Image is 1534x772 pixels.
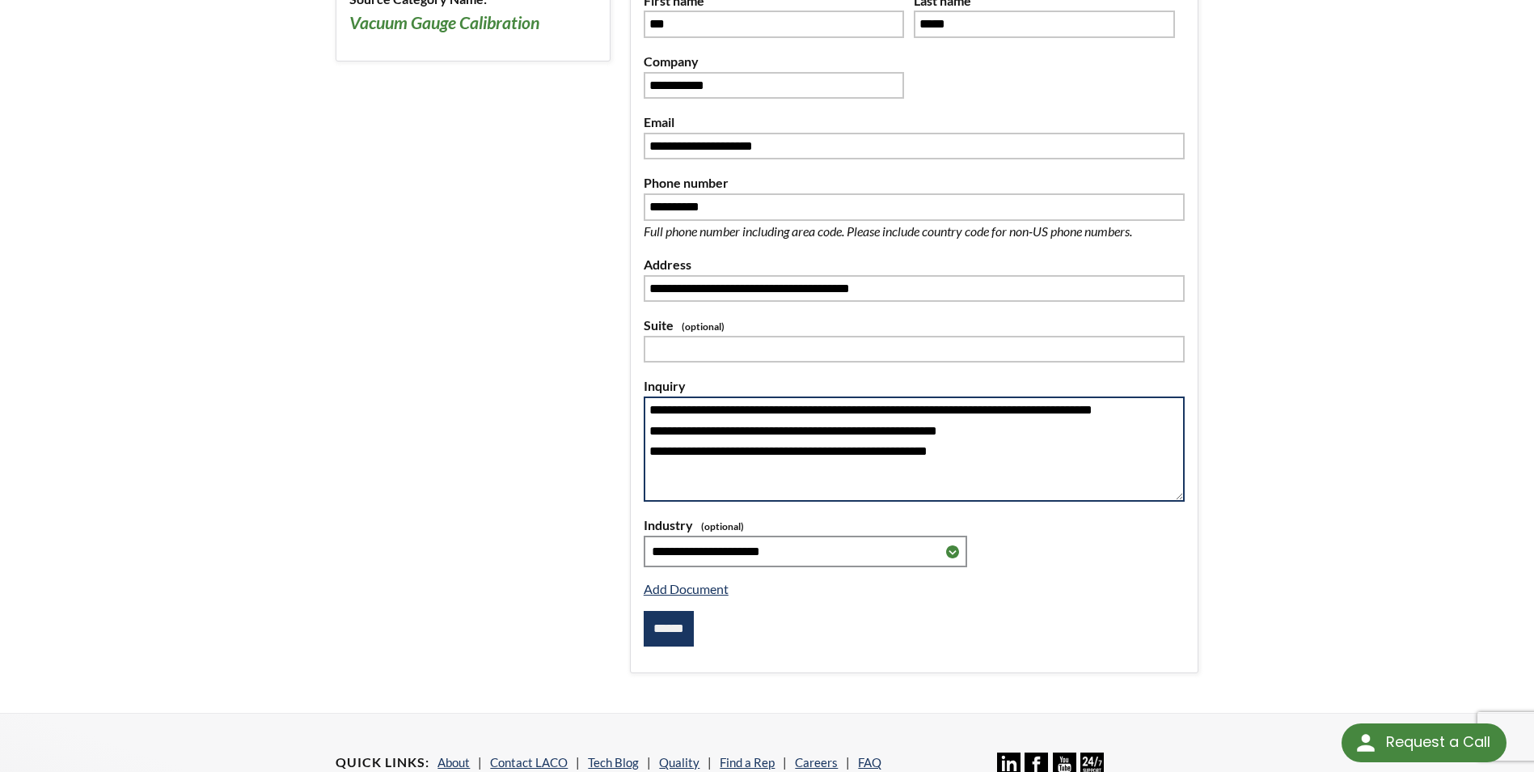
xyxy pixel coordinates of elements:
img: round button [1353,730,1379,756]
label: Suite [644,315,1185,336]
div: Request a Call [1386,723,1490,761]
label: Company [644,51,904,72]
p: Full phone number including area code. Please include country code for non-US phone numbers. [644,221,1185,242]
a: FAQ [858,755,881,770]
a: About [437,755,470,770]
a: Add Document [644,581,729,596]
a: Tech Blog [588,755,639,770]
label: Phone number [644,172,1185,193]
a: Contact LACO [490,755,568,770]
label: Address [644,254,1185,275]
a: Careers [795,755,838,770]
label: Inquiry [644,375,1185,397]
a: Quality [659,755,699,770]
div: Request a Call [1342,723,1507,762]
a: Find a Rep [720,755,775,770]
h4: Quick Links [336,754,429,771]
label: Email [644,112,1185,133]
h3: Vacuum Gauge Calibration [349,12,596,35]
label: Industry [644,515,1185,536]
